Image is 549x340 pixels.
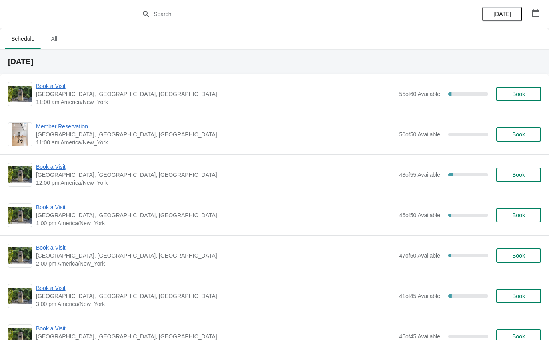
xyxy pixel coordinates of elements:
span: [GEOGRAPHIC_DATA], [GEOGRAPHIC_DATA], [GEOGRAPHIC_DATA] [36,211,395,219]
button: Book [496,87,541,101]
span: Book [512,91,525,97]
h2: [DATE] [8,58,541,66]
span: [GEOGRAPHIC_DATA], [GEOGRAPHIC_DATA], [GEOGRAPHIC_DATA] [36,90,395,98]
span: [GEOGRAPHIC_DATA], [GEOGRAPHIC_DATA], [GEOGRAPHIC_DATA] [36,292,395,300]
span: Book [512,212,525,218]
span: 55 of 60 Available [399,91,440,97]
span: 3:00 pm America/New_York [36,300,395,308]
button: Book [496,127,541,142]
span: 45 of 45 Available [399,333,440,340]
span: 2:00 pm America/New_York [36,260,395,268]
img: Member Reservation | The Noguchi Museum, 33rd Road, Queens, NY, USA | 11:00 am America/New_York [12,123,28,146]
button: Book [496,208,541,222]
span: 1:00 pm America/New_York [36,219,395,227]
span: Book a Visit [36,203,395,211]
span: [GEOGRAPHIC_DATA], [GEOGRAPHIC_DATA], [GEOGRAPHIC_DATA] [36,130,395,138]
span: Book [512,131,525,138]
span: [GEOGRAPHIC_DATA], [GEOGRAPHIC_DATA], [GEOGRAPHIC_DATA] [36,252,395,260]
span: Book [512,333,525,340]
span: 46 of 50 Available [399,212,440,218]
span: Book [512,293,525,299]
span: Book [512,252,525,259]
button: Book [496,248,541,263]
button: [DATE] [482,7,522,21]
span: All [44,32,64,46]
img: Book a Visit | The Noguchi Museum, 33rd Road, Queens, NY, USA | 12:00 pm America/New_York [8,166,32,183]
span: Member Reservation [36,122,395,130]
span: Book a Visit [36,284,395,292]
span: 50 of 50 Available [399,131,440,138]
span: 48 of 55 Available [399,172,440,178]
span: 41 of 45 Available [399,293,440,299]
span: Book [512,172,525,178]
input: Search [153,7,412,21]
span: Book a Visit [36,82,395,90]
button: Book [496,289,541,303]
span: Book a Visit [36,244,395,252]
span: 11:00 am America/New_York [36,138,395,146]
span: Schedule [5,32,41,46]
span: 11:00 am America/New_York [36,98,395,106]
span: Book a Visit [36,163,395,171]
span: Book a Visit [36,324,395,332]
span: 47 of 50 Available [399,252,440,259]
img: Book a Visit | The Noguchi Museum, 33rd Road, Queens, NY, USA | 2:00 pm America/New_York [8,247,32,264]
span: 12:00 pm America/New_York [36,179,395,187]
img: Book a Visit | The Noguchi Museum, 33rd Road, Queens, NY, USA | 1:00 pm America/New_York [8,207,32,224]
span: [DATE] [493,11,511,17]
img: Book a Visit | The Noguchi Museum, 33rd Road, Queens, NY, USA | 11:00 am America/New_York [8,86,32,102]
span: [GEOGRAPHIC_DATA], [GEOGRAPHIC_DATA], [GEOGRAPHIC_DATA] [36,171,395,179]
button: Book [496,168,541,182]
img: Book a Visit | The Noguchi Museum, 33rd Road, Queens, NY, USA | 3:00 pm America/New_York [8,288,32,304]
